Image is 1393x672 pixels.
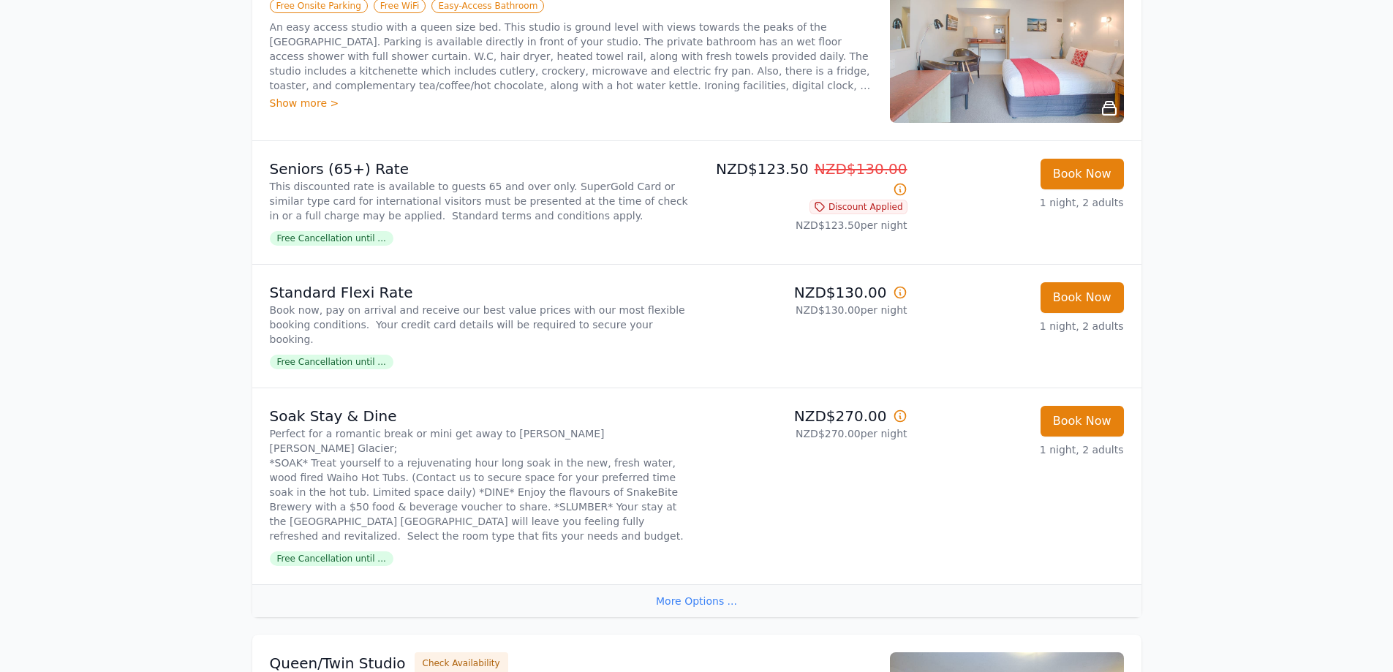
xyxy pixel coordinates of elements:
button: Book Now [1041,159,1124,189]
p: Book now, pay on arrival and receive our best value prices with our most flexible booking conditi... [270,303,691,347]
p: NZD$130.00 per night [703,303,907,317]
p: NZD$123.50 [703,159,907,200]
p: 1 night, 2 adults [919,442,1124,457]
p: Standard Flexi Rate [270,282,691,303]
span: Discount Applied [809,200,907,214]
span: NZD$130.00 [815,160,907,178]
button: Book Now [1041,282,1124,313]
p: Seniors (65+) Rate [270,159,691,179]
p: An easy access studio with a queen size bed. This studio is ground level with views towards the p... [270,20,872,93]
div: More Options ... [252,584,1141,617]
p: This discounted rate is available to guests 65 and over only. SuperGold Card or similar type card... [270,179,691,223]
p: NZD$123.50 per night [703,218,907,233]
span: Free Cancellation until ... [270,551,393,566]
p: NZD$130.00 [703,282,907,303]
div: Show more > [270,96,872,110]
p: Soak Stay & Dine [270,406,691,426]
p: NZD$270.00 [703,406,907,426]
p: NZD$270.00 per night [703,426,907,441]
button: Book Now [1041,406,1124,437]
span: Free Cancellation until ... [270,355,393,369]
p: 1 night, 2 adults [919,195,1124,210]
p: 1 night, 2 adults [919,319,1124,333]
span: Free Cancellation until ... [270,231,393,246]
p: Perfect for a romantic break or mini get away to [PERSON_NAME] [PERSON_NAME] Glacier; *SOAK* Trea... [270,426,691,543]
